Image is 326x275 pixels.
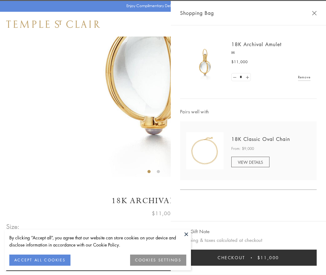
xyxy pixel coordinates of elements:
[231,136,290,142] a: 18K Classic Oval Chain
[126,3,197,9] p: Enjoy Complimentary Delivery & Returns
[186,132,224,169] img: N88865-OV18
[6,20,100,28] img: Temple St. Clair
[6,195,320,206] h1: 18K Archival Amulet
[231,59,248,65] span: $11,000
[180,236,317,244] p: Shipping & taxes calculated at checkout
[180,9,214,17] span: Shopping Bag
[231,146,254,152] span: From: $9,000
[312,11,317,15] button: Close Shopping Bag
[231,41,282,48] a: 18K Archival Amulet
[244,73,250,81] a: Set quantity to 2
[130,255,186,266] button: COOKIES SETTINGS
[257,254,279,261] span: $11,000
[180,108,317,115] span: Pairs well with
[180,228,210,235] button: Add Gift Note
[232,73,238,81] a: Set quantity to 0
[6,221,20,232] span: Size:
[9,234,186,248] div: By clicking “Accept all”, you agree that our website can store cookies on your device and disclos...
[238,159,263,165] span: VIEW DETAILS
[186,43,224,81] img: 18K Archival Amulet
[152,209,174,217] span: $11,000
[218,254,245,261] span: Checkout
[9,255,70,266] button: ACCEPT ALL COOKIES
[231,157,269,167] a: VIEW DETAILS
[231,50,310,56] p: M
[180,250,317,266] button: Checkout $11,000
[298,74,310,81] a: Remove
